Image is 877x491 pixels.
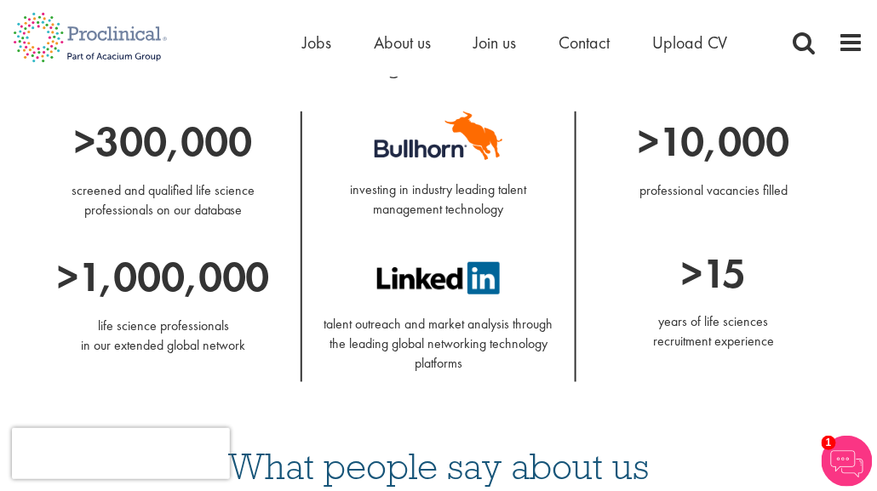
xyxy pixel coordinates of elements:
[559,31,610,54] a: Contact
[589,312,839,351] p: years of life sciences recruitment experience
[377,262,500,294] img: LinkedIn
[375,111,502,160] img: Bullhorn
[473,31,516,54] a: Join us
[822,436,836,450] span: 1
[12,428,230,479] iframe: reCAPTCHA
[38,181,288,220] p: screened and qualified life science professionals on our database
[38,111,288,172] p: >300,000
[652,31,728,54] a: Upload CV
[589,111,839,172] p: >10,000
[315,294,561,374] p: talent outreach and market analysis through the leading global networking technology platforms
[13,448,864,485] h3: What people say about us
[589,181,839,201] p: professional vacancies filled
[38,55,839,77] h3: Our global network
[822,436,873,487] img: Chatbot
[315,160,561,220] p: investing in industry leading talent management technology
[38,317,288,356] p: life science professionals in our extended global network
[38,247,288,307] p: >1,000,000
[589,243,839,304] p: >15
[302,31,331,54] a: Jobs
[374,31,431,54] a: About us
